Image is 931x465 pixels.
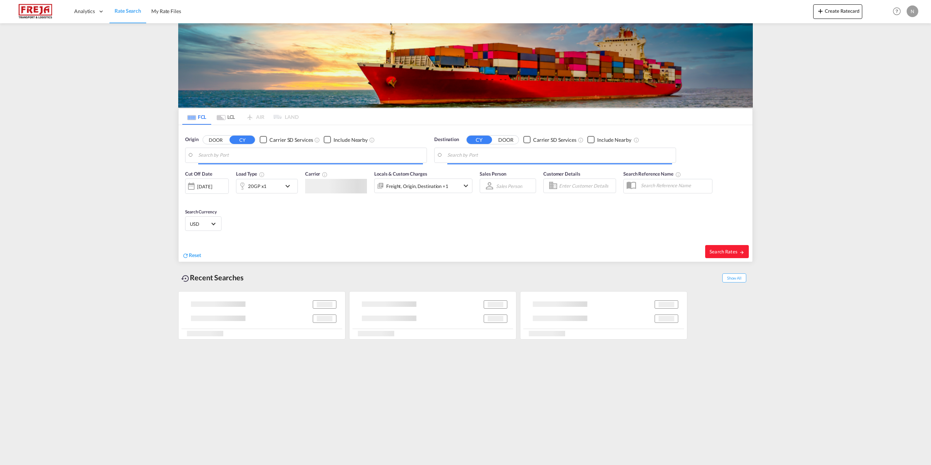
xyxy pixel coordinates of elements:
span: Sales Person [480,171,506,177]
button: CY [229,136,255,144]
md-icon: Unchecked: Search for CY (Container Yard) services for all selected carriers.Checked : Search for... [314,137,320,143]
div: Include Nearby [333,136,368,144]
img: 586607c025bf11f083711d99603023e7.png [11,3,60,20]
button: icon-plus 400-fgCreate Ratecard [813,4,862,19]
md-datepicker: Select [185,193,191,203]
button: CY [467,136,492,144]
md-checkbox: Checkbox No Ink [523,136,576,144]
span: USD [190,221,210,227]
span: Rate Search [115,8,141,14]
md-icon: The selected Trucker/Carrierwill be displayed in the rate results If the rates are from another f... [322,172,328,177]
button: Search Ratesicon-arrow-right [705,245,749,258]
span: Search Currency [185,209,217,215]
md-select: Select Currency: $ USDUnited States Dollar [189,219,217,229]
md-icon: icon-refresh [182,252,189,259]
md-checkbox: Checkbox No Ink [324,136,368,144]
span: Search Rates [710,249,744,254]
md-icon: Unchecked: Ignores neighbouring ports when fetching rates.Checked : Includes neighbouring ports w... [369,137,375,143]
span: Help [891,5,903,17]
md-icon: icon-plus 400-fg [816,7,825,15]
span: Origin [185,136,198,143]
span: Cut Off Date [185,171,212,177]
input: Search Reference Name [637,180,712,191]
md-icon: Unchecked: Search for CY (Container Yard) services for all selected carriers.Checked : Search for... [578,137,584,143]
md-icon: icon-chevron-down [461,181,470,190]
span: Customer Details [543,171,580,177]
md-icon: Your search will be saved by the below given name [675,172,681,177]
div: N [907,5,918,17]
md-tab-item: FCL [182,109,211,125]
span: Reset [189,252,201,258]
md-checkbox: Checkbox No Ink [260,136,313,144]
button: DOOR [203,136,228,144]
input: Search by Port [447,150,672,161]
span: Show All [722,273,746,282]
div: icon-refreshReset [182,252,201,260]
span: Load Type [236,171,265,177]
md-pagination-wrapper: Use the left and right arrow keys to navigate between tabs [182,109,299,125]
md-icon: icon-backup-restore [181,274,190,283]
span: Carrier [305,171,328,177]
md-icon: Unchecked: Ignores neighbouring ports when fetching rates.Checked : Includes neighbouring ports w... [634,137,639,143]
span: Destination [434,136,459,143]
md-icon: icon-chevron-down [283,182,296,191]
div: Carrier SD Services [269,136,313,144]
md-tab-item: LCL [211,109,240,125]
button: DOOR [493,136,519,144]
div: Recent Searches [178,269,247,286]
img: LCL+%26+FCL+BACKGROUND.png [178,23,753,108]
span: Analytics [74,8,95,15]
span: Search Reference Name [623,171,681,177]
div: 20GP x1icon-chevron-down [236,179,298,193]
md-checkbox: Checkbox No Ink [587,136,631,144]
div: Help [891,5,907,18]
md-icon: icon-information-outline [259,172,265,177]
md-select: Sales Person [495,181,523,191]
div: [DATE] [197,183,212,190]
div: Carrier SD Services [533,136,576,144]
div: Freight Origin Destination Factory Stuffing [386,181,448,191]
span: Locals & Custom Charges [374,171,427,177]
div: [DATE] [185,179,229,194]
input: Search by Port [198,150,423,161]
md-icon: icon-arrow-right [739,250,744,255]
input: Enter Customer Details [559,180,614,191]
div: Include Nearby [597,136,631,144]
div: 20GP x1 [248,181,267,191]
span: My Rate Files [151,8,181,14]
div: Freight Origin Destination Factory Stuffingicon-chevron-down [374,179,472,193]
div: Origin DOOR CY Checkbox No InkUnchecked: Search for CY (Container Yard) services for all selected... [179,125,752,262]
